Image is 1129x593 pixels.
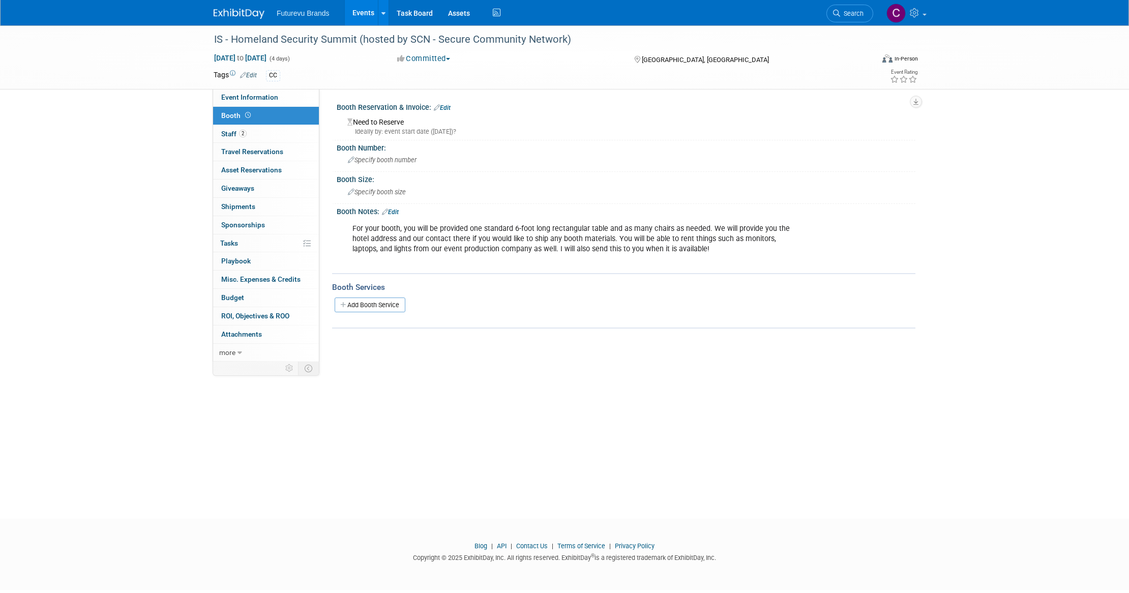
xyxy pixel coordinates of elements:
a: Sponsorships [213,216,319,234]
a: Budget [213,289,319,307]
a: Travel Reservations [213,143,319,161]
span: Giveaways [221,184,254,192]
div: Need to Reserve [344,114,908,136]
span: more [219,348,235,357]
a: Privacy Policy [615,542,655,550]
a: Terms of Service [557,542,605,550]
a: Search [826,5,873,22]
div: Booth Services [332,282,915,293]
span: Playbook [221,257,251,265]
span: Sponsorships [221,221,265,229]
a: Giveaways [213,180,319,197]
div: Booth Reservation & Invoice: [337,100,915,113]
a: Attachments [213,325,319,343]
span: | [508,542,515,550]
a: Misc. Expenses & Credits [213,271,319,288]
span: [DATE] [DATE] [214,53,267,63]
span: (4 days) [269,55,290,62]
span: Misc. Expenses & Credits [221,275,301,283]
a: Staff2 [213,125,319,143]
div: Booth Number: [337,140,915,153]
div: In-Person [894,55,918,63]
td: Toggle Event Tabs [299,362,319,375]
a: Edit [382,209,399,216]
a: Edit [240,72,257,79]
span: [GEOGRAPHIC_DATA], [GEOGRAPHIC_DATA] [642,56,769,64]
div: Event Format [813,53,918,68]
span: Travel Reservations [221,147,283,156]
button: Committed [394,53,454,64]
a: more [213,344,319,362]
div: Event Rating [890,70,917,75]
a: Event Information [213,88,319,106]
span: | [607,542,613,550]
td: Tags [214,70,257,81]
sup: ® [591,553,595,558]
a: Playbook [213,252,319,270]
span: | [489,542,495,550]
div: For your booth, you will be provided one standard 6-foot long rectangular table and as many chair... [345,219,804,270]
img: Format-Inperson.png [882,54,893,63]
a: Blog [474,542,487,550]
span: ROI, Objectives & ROO [221,312,289,320]
span: to [235,54,245,62]
a: Add Booth Service [335,298,405,312]
span: Attachments [221,330,262,338]
span: Booth not reserved yet [243,111,253,119]
img: ExhibitDay [214,9,264,19]
span: Event Information [221,93,278,101]
div: Ideally by: event start date ([DATE])? [347,127,908,136]
span: Staff [221,130,247,138]
a: Contact Us [516,542,548,550]
a: ROI, Objectives & ROO [213,307,319,325]
a: Tasks [213,234,319,252]
span: Futurevu Brands [277,9,330,17]
img: CHERYL CLOWES [886,4,906,23]
div: Booth Notes: [337,204,915,217]
span: Booth [221,111,253,120]
span: Tasks [220,239,238,247]
span: | [549,542,556,550]
a: API [497,542,507,550]
a: Edit [434,104,451,111]
span: Asset Reservations [221,166,282,174]
span: Search [840,10,864,17]
a: Booth [213,107,319,125]
div: CC [266,70,280,81]
td: Personalize Event Tab Strip [281,362,299,375]
span: 2 [239,130,247,137]
span: Budget [221,293,244,302]
span: Specify booth number [348,156,417,164]
div: IS - Homeland Security Summit (hosted by SCN - Secure Community Network) [211,31,858,49]
a: Shipments [213,198,319,216]
div: Booth Size: [337,172,915,185]
span: Specify booth size [348,188,406,196]
a: Asset Reservations [213,161,319,179]
span: Shipments [221,202,255,211]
